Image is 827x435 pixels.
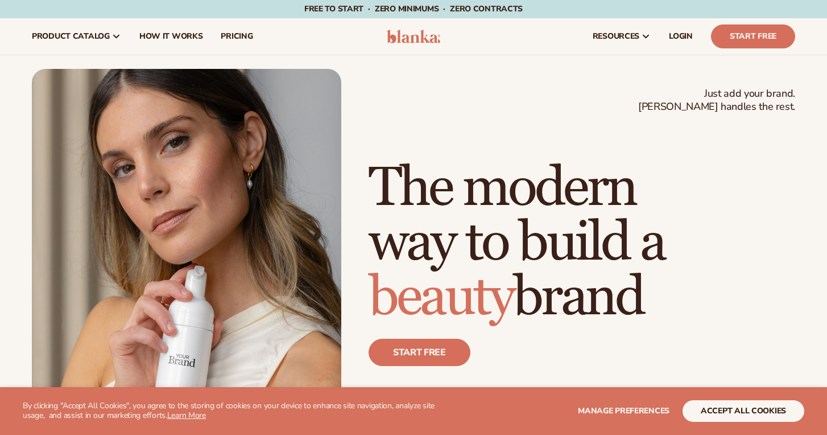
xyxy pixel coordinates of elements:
span: Just add your brand. [PERSON_NAME] handles the rest. [638,87,795,114]
a: Learn More [167,410,206,421]
span: Manage preferences [578,405,669,416]
a: product catalog [23,18,130,55]
button: Manage preferences [578,400,669,422]
button: accept all cookies [683,400,804,422]
a: Start free [369,339,470,366]
a: How It Works [130,18,212,55]
a: resources [584,18,660,55]
a: pricing [212,18,262,55]
a: Start Free [711,24,795,48]
h1: The modern way to build a brand [369,161,795,325]
a: LOGIN [660,18,702,55]
img: logo [387,30,441,43]
span: beauty [369,264,513,331]
span: LOGIN [669,32,693,41]
span: resources [593,32,639,41]
span: pricing [221,32,253,41]
p: By clicking "Accept All Cookies", you agree to the storing of cookies on your device to enhance s... [23,401,435,421]
span: product catalog [32,32,110,41]
span: Free to start · ZERO minimums · ZERO contracts [304,3,523,14]
span: How It Works [139,32,203,41]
